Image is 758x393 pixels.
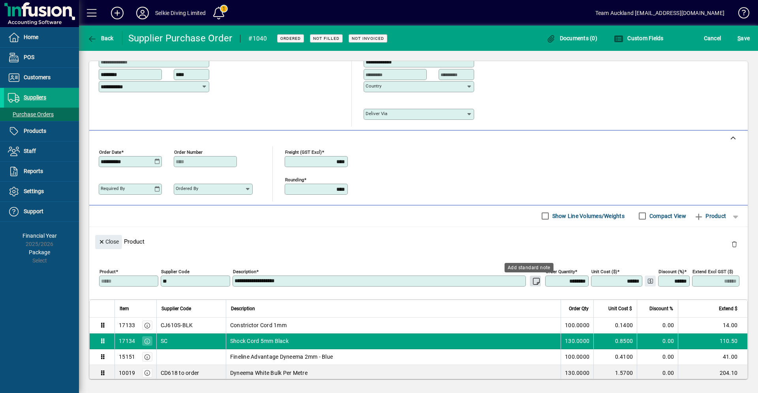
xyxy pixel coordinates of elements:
[4,142,79,161] a: Staff
[101,186,125,191] mat-label: Required by
[608,304,632,313] span: Unit Cost $
[248,32,267,45] div: #1040
[659,268,684,274] mat-label: Discount (%)
[24,168,43,174] span: Reports
[4,108,79,121] a: Purchase Orders
[24,54,34,60] span: POS
[285,149,322,155] mat-label: Freight (GST excl)
[156,365,226,381] td: CD618 to order
[678,349,747,365] td: 41.00
[4,202,79,222] a: Support
[4,28,79,47] a: Home
[29,249,50,255] span: Package
[24,208,43,214] span: Support
[725,240,744,248] app-page-header-button: Delete
[593,349,637,365] td: 0.4100
[233,268,256,274] mat-label: Description
[352,36,384,41] span: Not Invoiced
[24,34,38,40] span: Home
[645,276,656,287] button: Change Price Levels
[678,333,747,349] td: 110.50
[591,268,617,274] mat-label: Unit Cost ($)
[176,186,198,191] mat-label: Ordered by
[24,148,36,154] span: Staff
[130,6,155,20] button: Profile
[285,177,304,182] mat-label: Rounding
[230,337,289,345] span: Shock Cord 5mm Black
[737,35,741,41] span: S
[593,365,637,381] td: 1.5700
[98,235,119,248] span: Close
[4,162,79,181] a: Reports
[231,304,255,313] span: Description
[704,32,721,45] span: Cancel
[692,268,733,274] mat-label: Extend excl GST ($)
[505,263,553,272] div: Add standard note
[678,365,747,381] td: 204.10
[128,32,233,45] div: Supplier Purchase Order
[119,321,135,329] div: 17133
[637,318,678,333] td: 0.00
[735,31,752,45] button: Save
[89,227,748,256] div: Product
[694,210,726,222] span: Product
[719,304,737,313] span: Extend $
[366,111,387,116] mat-label: Deliver via
[119,353,135,361] div: 15151
[24,128,46,134] span: Products
[79,31,122,45] app-page-header-button: Back
[230,353,333,361] span: Fineline Advantage Dyneema 2mm - Blue
[230,369,308,377] span: Dyneema White Bulk Per Metre
[561,333,593,349] td: 130.0000
[4,182,79,201] a: Settings
[99,149,121,155] mat-label: Order date
[702,31,723,45] button: Cancel
[120,304,129,313] span: Item
[156,318,226,333] td: CJ610S-BLK
[4,68,79,88] a: Customers
[593,333,637,349] td: 0.8500
[561,365,593,381] td: 130.0000
[24,188,44,194] span: Settings
[4,48,79,67] a: POS
[156,333,226,349] td: SC
[595,7,724,19] div: Team Auckland [EMAIL_ADDRESS][DOMAIN_NAME]
[546,35,597,41] span: Documents (0)
[95,235,122,249] button: Close
[561,349,593,365] td: 100.0000
[612,31,666,45] button: Custom Fields
[174,149,203,155] mat-label: Order number
[230,321,287,329] span: Constrictor Cord 1mm
[161,304,191,313] span: Supplier Code
[280,36,301,41] span: Ordered
[8,111,54,117] span: Purchase Orders
[313,36,340,41] span: Not Filled
[637,365,678,381] td: 0.00
[678,318,747,333] td: 14.00
[690,209,730,223] button: Product
[87,35,114,41] span: Back
[4,121,79,141] a: Products
[161,268,189,274] mat-label: Supplier Code
[155,7,206,19] div: Selkie Diving Limited
[649,304,673,313] span: Discount %
[561,318,593,333] td: 100.0000
[546,268,575,274] mat-label: Order Quantity
[366,83,381,89] mat-label: Country
[732,2,748,27] a: Knowledge Base
[119,337,135,345] div: 17134
[737,32,750,45] span: ave
[648,212,686,220] label: Compact View
[551,212,625,220] label: Show Line Volumes/Weights
[23,233,57,239] span: Financial Year
[593,318,637,333] td: 0.1400
[637,349,678,365] td: 0.00
[569,304,589,313] span: Order Qty
[544,31,599,45] button: Documents (0)
[725,235,744,254] button: Delete
[99,268,116,274] mat-label: Product
[614,35,664,41] span: Custom Fields
[24,74,51,80] span: Customers
[119,369,135,377] div: 10019
[105,6,130,20] button: Add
